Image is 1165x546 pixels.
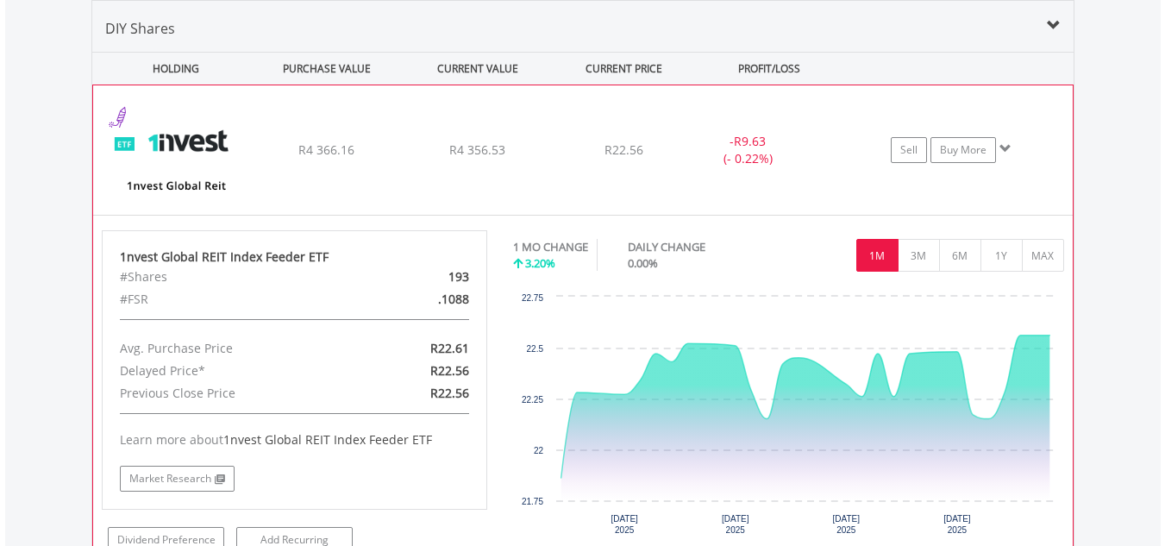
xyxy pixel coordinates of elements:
div: #FSR [107,288,357,311]
text: 22.25 [522,395,543,405]
span: 0.00% [628,255,658,271]
span: R22.61 [430,340,469,356]
span: DIY Shares [105,19,175,38]
div: - (- 0.22%) [683,133,812,167]
div: 193 [357,266,482,288]
div: Previous Close Price [107,382,357,405]
button: 1Y [980,239,1023,272]
a: Buy More [930,137,996,163]
span: R4 366.16 [298,141,354,158]
span: 1nvest Global REIT Index Feeder ETF [223,431,432,448]
div: PROFIT/LOSS [696,53,843,85]
a: Sell [891,137,927,163]
div: CURRENT VALUE [404,53,552,85]
text: [DATE] 2025 [833,514,861,535]
text: 22.5 [527,344,544,354]
div: Avg. Purchase Price [107,337,357,360]
text: [DATE] 2025 [611,514,638,535]
div: 1 MO CHANGE [513,239,588,255]
div: Delayed Price* [107,360,357,382]
a: Market Research [120,466,235,492]
text: 21.75 [522,497,543,506]
div: Learn more about [120,431,470,449]
div: CURRENT PRICE [554,53,692,85]
text: 22 [534,446,544,455]
text: 22.75 [522,293,543,303]
img: EQU.ZA.ETFGRE.png [102,107,250,210]
span: R22.56 [604,141,643,158]
span: R4 356.53 [449,141,505,158]
div: DAILY CHANGE [628,239,766,255]
div: #Shares [107,266,357,288]
button: 6M [939,239,981,272]
button: 3M [898,239,940,272]
div: 1nvest Global REIT Index Feeder ETF [120,248,470,266]
button: 1M [856,239,899,272]
text: [DATE] 2025 [943,514,971,535]
div: PURCHASE VALUE [254,53,401,85]
text: [DATE] 2025 [722,514,749,535]
span: R22.56 [430,385,469,401]
div: HOLDING [93,53,250,85]
button: MAX [1022,239,1064,272]
div: .1088 [357,288,482,311]
span: 3.20% [525,255,555,271]
span: R22.56 [430,362,469,379]
span: R9.63 [734,133,766,149]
